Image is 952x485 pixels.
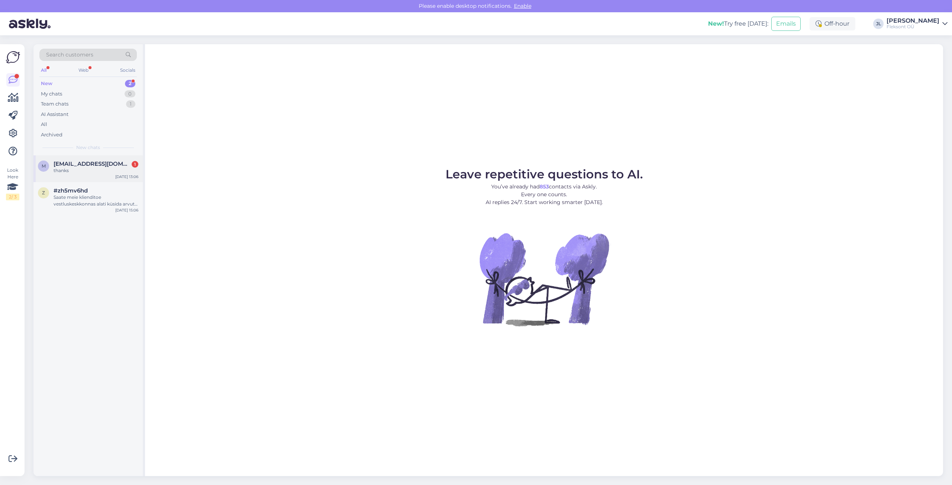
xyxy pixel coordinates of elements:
[477,212,611,346] img: No Chat active
[6,194,19,200] div: 2 / 3
[708,20,724,27] b: New!
[41,90,62,98] div: My chats
[810,17,855,30] div: Off-hour
[54,161,131,167] span: marcopsantos23@gmail.com
[41,131,62,139] div: Archived
[126,100,135,108] div: 1
[708,19,768,28] div: Try free [DATE]:
[132,161,138,168] div: 1
[54,194,138,207] div: Saate meie klienditoe vestluskeskkonnas alati küsida arvuti päris pilte.
[46,51,93,59] span: Search customers
[76,144,100,151] span: New chats
[887,24,939,30] div: Fleksont OÜ
[41,111,68,118] div: AI Assistant
[6,167,19,200] div: Look Here
[887,18,939,24] div: [PERSON_NAME]
[771,17,801,31] button: Emails
[6,50,20,64] img: Askly Logo
[41,80,52,87] div: New
[119,65,137,75] div: Socials
[512,3,534,9] span: Enable
[446,167,643,181] span: Leave repetitive questions to AI.
[41,100,68,108] div: Team chats
[540,183,549,190] b: 853
[887,18,948,30] a: [PERSON_NAME]Fleksont OÜ
[873,19,884,29] div: JL
[115,207,138,213] div: [DATE] 15:06
[39,65,48,75] div: All
[125,80,135,87] div: 2
[54,187,88,194] span: #zh5mv6hd
[446,183,643,206] p: You’ve already had contacts via Askly. Every one counts. AI replies 24/7. Start working smarter [...
[54,167,138,174] div: thanks
[42,190,45,195] span: z
[125,90,135,98] div: 0
[41,121,47,128] div: All
[42,163,46,169] span: m
[77,65,90,75] div: Web
[115,174,138,180] div: [DATE] 13:06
